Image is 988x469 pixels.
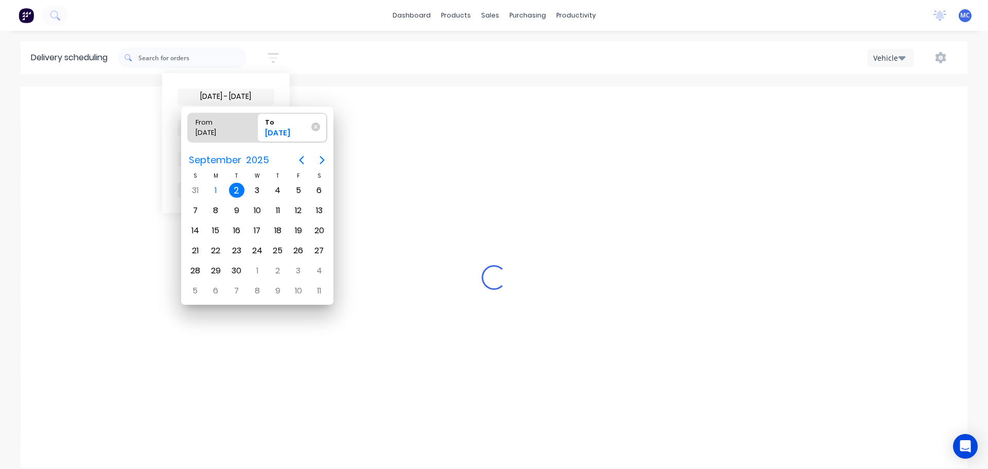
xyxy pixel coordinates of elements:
[229,263,244,279] div: Tuesday, September 30, 2025
[250,183,265,198] div: Wednesday, September 3, 2025
[868,49,914,67] button: Vehicle
[309,171,329,180] div: S
[138,47,246,68] input: Search for orders
[208,283,223,299] div: Monday, October 6, 2025
[288,171,309,180] div: F
[953,434,978,459] div: Open Intercom Messenger
[178,182,274,198] button: Filter by assignee
[250,283,265,299] div: Wednesday, October 8, 2025
[178,151,274,167] button: Filter by labels
[291,243,306,258] div: Friday, September 26, 2025
[208,223,223,238] div: Monday, September 15, 2025
[270,223,286,238] div: Thursday, September 18, 2025
[229,243,244,258] div: Tuesday, September 23, 2025
[311,203,327,218] div: Saturday, September 13, 2025
[311,223,327,238] div: Saturday, September 20, 2025
[187,243,203,258] div: Sunday, September 21, 2025
[187,183,203,198] div: Sunday, August 31, 2025
[250,223,265,238] div: Wednesday, September 17, 2025
[205,171,226,180] div: M
[268,171,288,180] div: T
[873,53,903,63] div: Vehicle
[191,128,244,142] div: [DATE]
[229,183,244,198] div: Tuesday, September 2, 2025
[187,203,203,218] div: Sunday, September 7, 2025
[229,203,244,218] div: Tuesday, September 9, 2025
[250,263,265,279] div: Wednesday, October 1, 2025
[261,128,313,142] div: [DATE]
[208,243,223,258] div: Monday, September 22, 2025
[551,8,601,23] div: productivity
[191,113,244,128] div: From
[208,263,223,279] div: Monday, September 29, 2025
[291,263,306,279] div: Friday, October 3, 2025
[186,151,243,169] span: September
[436,8,476,23] div: products
[247,171,268,180] div: W
[21,41,118,74] div: Delivery scheduling
[250,203,265,218] div: Wednesday, September 10, 2025
[291,150,312,170] button: Previous page
[250,243,265,258] div: Wednesday, September 24, 2025
[226,171,247,180] div: T
[291,203,306,218] div: Friday, September 12, 2025
[291,223,306,238] div: Friday, September 19, 2025
[960,11,970,20] span: MC
[387,8,436,23] a: dashboard
[270,283,286,299] div: Thursday, October 9, 2025
[311,283,327,299] div: Saturday, October 11, 2025
[243,151,271,169] span: 2025
[187,283,203,299] div: Sunday, October 5, 2025
[178,89,274,105] input: Required Date
[291,183,306,198] div: Friday, September 5, 2025
[261,113,313,128] div: To
[208,183,223,198] div: Today, Monday, September 1, 2025
[270,183,286,198] div: Thursday, September 4, 2025
[476,8,504,23] div: sales
[312,150,332,170] button: Next page
[187,223,203,238] div: Sunday, September 14, 2025
[19,8,34,23] img: Factory
[311,183,327,198] div: Saturday, September 6, 2025
[311,263,327,279] div: Saturday, October 4, 2025
[187,263,203,279] div: Sunday, September 28, 2025
[291,283,306,299] div: Friday, October 10, 2025
[229,283,244,299] div: Tuesday, October 7, 2025
[229,223,244,238] div: Tuesday, September 16, 2025
[182,151,275,169] button: September2025
[311,243,327,258] div: Saturday, September 27, 2025
[270,243,286,258] div: Thursday, September 25, 2025
[270,203,286,218] div: Thursday, September 11, 2025
[208,203,223,218] div: Monday, September 8, 2025
[185,171,205,180] div: S
[504,8,551,23] div: purchasing
[270,263,286,279] div: Thursday, October 2, 2025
